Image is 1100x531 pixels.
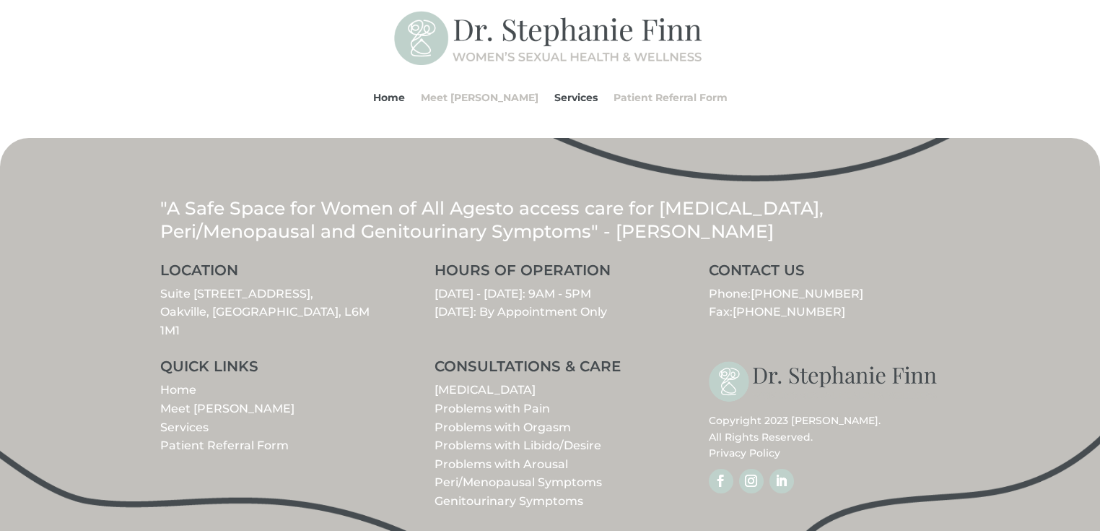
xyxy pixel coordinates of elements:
[709,446,780,459] a: Privacy Policy
[160,263,391,285] h3: LOCATION
[709,469,733,493] a: Follow on Facebook
[769,469,794,493] a: Follow on LinkedIn
[160,383,196,397] a: Home
[435,439,601,452] a: Problems with Libido/Desire
[709,263,940,285] h3: CONTACT US
[751,287,863,301] a: [PHONE_NUMBER]
[160,439,289,452] a: Patient Referral Form
[421,70,538,125] a: Meet [PERSON_NAME]
[373,70,405,125] a: Home
[709,285,940,321] p: Phone: Fax:
[160,420,209,434] a: Services
[435,402,550,415] a: Problems with Pain
[435,263,665,285] h3: HOURS OF OPERATION
[435,359,665,381] h3: CONSULTATIONS & CARE
[733,305,845,319] span: [PHONE_NUMBER]
[739,469,764,493] a: Follow on Instagram
[435,383,536,397] a: [MEDICAL_DATA]
[554,70,598,125] a: Services
[709,359,940,405] img: stephanie-finn-logo-dark
[709,413,940,461] p: Copyright 2023 [PERSON_NAME]. All Rights Reserved.
[435,457,568,471] a: Problems with Arousal
[614,70,728,125] a: Patient Referral Form
[435,494,583,508] a: Genitourinary Symptoms
[160,197,940,243] p: "A Safe Space for Women of All Ages
[435,420,571,434] a: Problems with Orgasm
[435,285,665,321] p: [DATE] - [DATE]: 9AM - 5PM [DATE]: By Appointment Only
[160,402,294,415] a: Meet [PERSON_NAME]
[160,287,370,337] a: Suite [STREET_ADDRESS],Oakville, [GEOGRAPHIC_DATA], L6M 1M1
[435,475,602,489] a: Peri/Menopausal Symptoms
[160,359,391,381] h3: QUICK LINKS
